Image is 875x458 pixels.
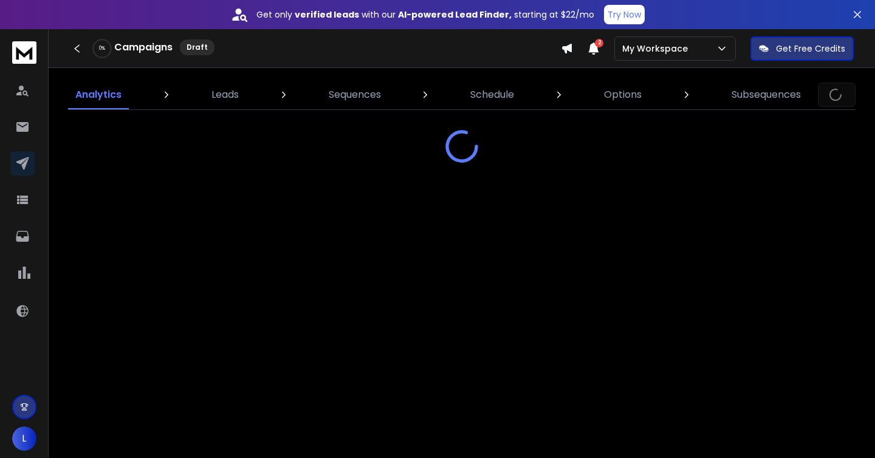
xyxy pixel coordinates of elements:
[99,45,105,52] p: 0 %
[114,40,173,55] h1: Campaigns
[204,80,246,109] a: Leads
[12,426,36,451] button: L
[398,9,512,21] strong: AI-powered Lead Finder,
[68,80,129,109] a: Analytics
[597,80,649,109] a: Options
[180,39,214,55] div: Draft
[622,43,693,55] p: My Workspace
[604,87,642,102] p: Options
[329,87,381,102] p: Sequences
[321,80,388,109] a: Sequences
[470,87,514,102] p: Schedule
[463,80,521,109] a: Schedule
[776,43,845,55] p: Get Free Credits
[595,39,603,47] span: 2
[12,41,36,64] img: logo
[732,87,801,102] p: Subsequences
[75,87,122,102] p: Analytics
[211,87,239,102] p: Leads
[608,9,641,21] p: Try Now
[256,9,594,21] p: Get only with our starting at $22/mo
[604,5,645,24] button: Try Now
[750,36,854,61] button: Get Free Credits
[724,80,808,109] a: Subsequences
[295,9,359,21] strong: verified leads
